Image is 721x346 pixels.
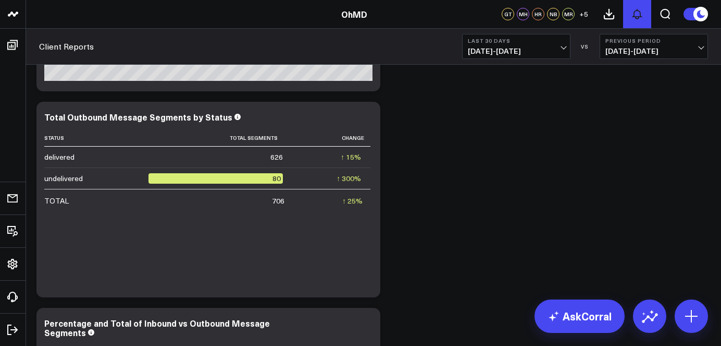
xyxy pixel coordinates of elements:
div: HR [532,8,544,20]
div: GT [502,8,514,20]
div: NB [547,8,560,20]
div: 626 [270,152,283,162]
div: ↑ 15% [341,152,361,162]
th: Change [292,129,370,147]
div: 706 [272,196,284,206]
div: MH [517,8,529,20]
button: +5 [577,8,590,20]
div: delivered [44,152,74,162]
button: Last 30 Days[DATE]-[DATE] [462,34,570,59]
a: Client Reports [39,41,94,52]
div: VS [576,43,594,50]
th: Status [44,129,148,147]
div: TOTAL [44,196,69,206]
b: Previous Period [605,38,702,44]
div: Percentage and Total of Inbound vs Outbound Message Segments [44,317,270,338]
button: Previous Period[DATE]-[DATE] [600,34,708,59]
b: Last 30 Days [468,38,565,44]
span: [DATE] - [DATE] [468,47,565,55]
a: OhMD [341,8,367,20]
a: AskCorral [534,300,625,333]
div: undelivered [44,173,83,184]
th: Total Segments [148,129,292,147]
div: ↑ 25% [342,196,363,206]
div: Total Outbound Message Segments by Status [44,111,232,123]
div: ↑ 300% [337,173,361,184]
div: MR [562,8,575,20]
span: [DATE] - [DATE] [605,47,702,55]
div: 80 [148,173,283,184]
span: + 5 [579,10,588,18]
